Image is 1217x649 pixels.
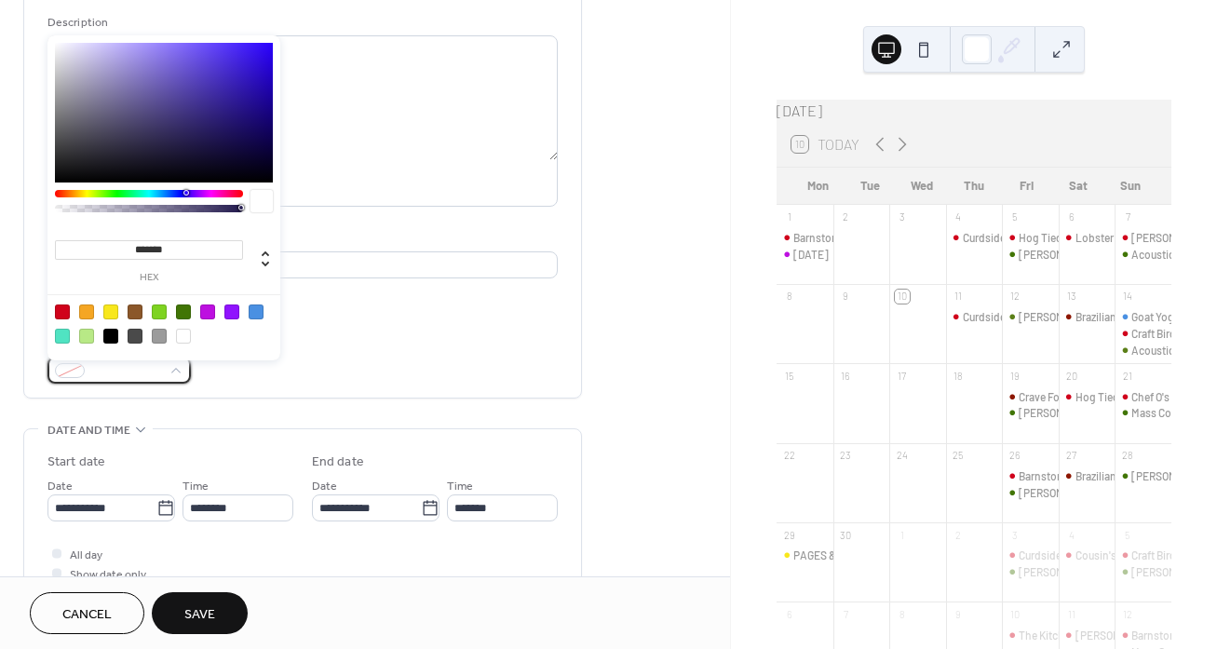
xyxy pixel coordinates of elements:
div: Thu [948,168,1000,205]
div: Tim Mcdonald Live Music [1002,405,1059,421]
button: Save [152,592,248,634]
div: Lucan's Grill Food Truck [1059,628,1116,643]
div: 11 [1064,607,1078,621]
div: Cousin's Maine Lobster Truck [1059,548,1116,563]
div: #9B9B9B [152,329,167,344]
div: 2 [952,528,966,542]
div: 26 [1007,449,1021,463]
div: 14 [1120,290,1134,304]
div: Acoustic Thunder Live Music [1115,343,1171,358]
div: 29 [782,528,796,542]
span: Date and time [47,421,130,440]
div: Start date [47,453,105,472]
div: #50E3C2 [55,329,70,344]
div: 7 [839,607,853,621]
div: Jason Daly Live Music [1002,564,1059,580]
div: #D0021B [55,304,70,319]
div: 2 [839,210,853,224]
div: 1 [895,528,909,542]
div: 6 [782,607,796,621]
div: 11 [952,290,966,304]
div: Sun [1104,168,1156,205]
div: [PERSON_NAME] Live Music [1019,564,1156,580]
div: Crave Food Truck [1002,389,1059,405]
div: Hog Tied BBQ Food Truck [1059,389,1116,405]
div: PAGES & POUR BOOK CLUB 📚 [793,548,938,563]
div: #BD10E0 [200,304,215,319]
div: #4A4A4A [128,329,142,344]
div: [PERSON_NAME] Live Music [1019,405,1156,421]
div: Frank Serafino Live Music [1115,564,1171,580]
div: Description [47,13,554,33]
button: Cancel [30,592,144,634]
div: #F8E71C [103,304,118,319]
div: 24 [895,449,909,463]
span: Time [183,477,209,496]
div: [PERSON_NAME] Live Music [1019,309,1156,325]
div: 28 [1120,449,1134,463]
div: Curdside Pick Up Poutine Truck [946,230,1003,246]
div: 20 [1064,369,1078,383]
span: Show date only [70,565,146,585]
div: 5 [1007,210,1021,224]
div: The Kitchen by Keri Food Truck [1002,628,1059,643]
span: Date [47,477,73,496]
div: #4A90E2 [249,304,264,319]
div: 4 [1064,528,1078,542]
div: Craft Bird Food Truck [1115,326,1171,342]
div: #417505 [176,304,191,319]
span: Save [184,605,215,625]
div: Jeff Przech Live Music [1002,309,1059,325]
div: Curdside Pick Up Poutine Food Truck [1002,548,1059,563]
div: 25 [952,449,966,463]
div: Labor Day [777,247,833,263]
div: 10 [1007,607,1021,621]
div: #F5A623 [79,304,94,319]
div: #9013FE [224,304,239,319]
div: Acoustic Valhalla Live Music [1115,247,1171,263]
div: Tue [844,168,896,205]
div: 13 [1064,290,1078,304]
div: Mike Wilson Live Music [1002,485,1059,501]
div: Lobster Tales Food Truck [1059,230,1116,246]
span: All day [70,546,102,565]
div: 3 [895,210,909,224]
span: Date [312,477,337,496]
div: [PERSON_NAME] Live Music [1019,247,1156,263]
div: Crave Food Truck [1019,389,1101,405]
div: 19 [1007,369,1021,383]
div: 6 [1064,210,1078,224]
div: Eddie Guatier Live Music [1002,247,1059,263]
div: Hog Tied BBQ Food Truck [1002,230,1059,246]
div: 5 [1120,528,1134,542]
div: Barnstormer Burgers Food Truck [1019,468,1173,484]
div: 16 [839,369,853,383]
div: Sat [1052,168,1104,205]
div: Barnstormer's Burger Food Truck [1115,628,1171,643]
div: 30 [839,528,853,542]
div: [PERSON_NAME] Live Music [1019,485,1156,501]
div: Craft Bird Food Truck [1115,548,1171,563]
div: Curdside Pick Up Poutine Truck [946,309,1003,325]
div: 7 [1120,210,1134,224]
div: Hog Tied BBQ Food Truck [1075,389,1196,405]
span: Cancel [62,605,112,625]
div: Wed [896,168,948,205]
div: Curdside Pick Up Poutine Food Truck [1019,548,1194,563]
div: Chef O's Food Truck [1115,389,1171,405]
div: [DATE] [793,247,829,263]
div: 17 [895,369,909,383]
span: Time [447,477,473,496]
div: Brazilian BBQ Boyz Food Truck [1059,309,1116,325]
div: Hog Tied BBQ Food Truck [1019,230,1139,246]
div: 1 [782,210,796,224]
div: Barnstormer Burgers Food Truck [1002,468,1059,484]
div: 10 [895,290,909,304]
div: Barnstormer's Burger Food Truck [793,230,950,246]
div: 4 [952,210,966,224]
div: Mon [791,168,844,205]
div: 8 [782,290,796,304]
div: 9 [839,290,853,304]
div: 18 [952,369,966,383]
